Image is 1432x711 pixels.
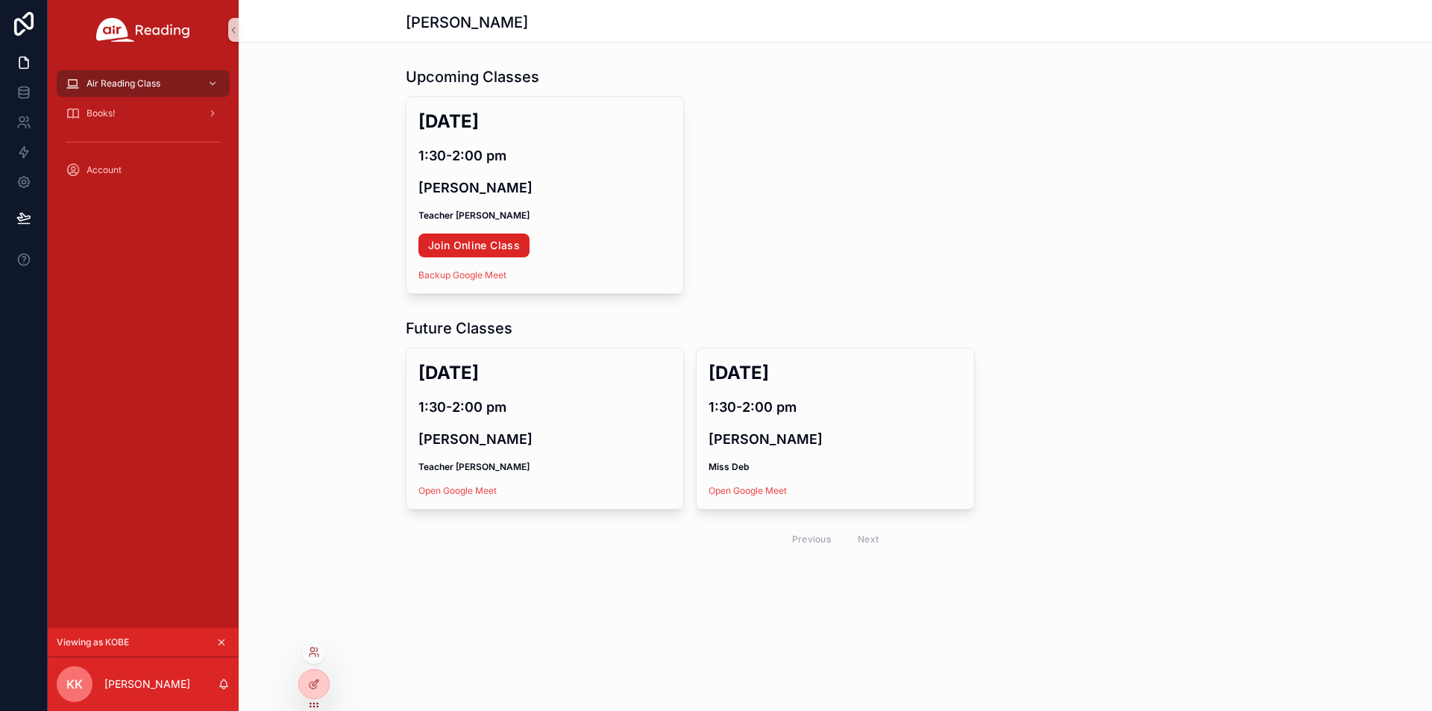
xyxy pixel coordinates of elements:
[418,360,671,385] h2: [DATE]
[709,360,961,385] h2: [DATE]
[418,429,671,449] h4: [PERSON_NAME]
[48,60,239,203] div: scrollable content
[418,109,671,134] h2: [DATE]
[418,485,497,496] a: Open Google Meet
[418,269,506,281] a: Backup Google Meet
[87,164,122,176] span: Account
[57,100,230,127] a: Books!
[57,157,230,184] a: Account
[87,107,115,119] span: Books!
[709,429,961,449] h4: [PERSON_NAME]
[418,234,530,257] a: Join Online Class
[418,461,530,472] strong: Teacher [PERSON_NAME]
[406,318,512,339] h1: Future Classes
[96,18,190,42] img: App logo
[406,12,528,33] h1: [PERSON_NAME]
[709,397,961,417] h4: 1:30-2:00 pm
[709,485,787,496] a: Open Google Meet
[709,461,749,472] strong: Miss Deb
[406,66,539,87] h1: Upcoming Classes
[57,636,129,648] span: Viewing as KOBE
[57,70,230,97] a: Air Reading Class
[104,677,190,692] p: [PERSON_NAME]
[418,178,671,198] h4: [PERSON_NAME]
[418,397,671,417] h4: 1:30-2:00 pm
[418,145,671,166] h4: 1:30-2:00 pm
[87,78,160,90] span: Air Reading Class
[66,675,83,693] span: KK
[418,210,530,221] strong: Teacher [PERSON_NAME]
